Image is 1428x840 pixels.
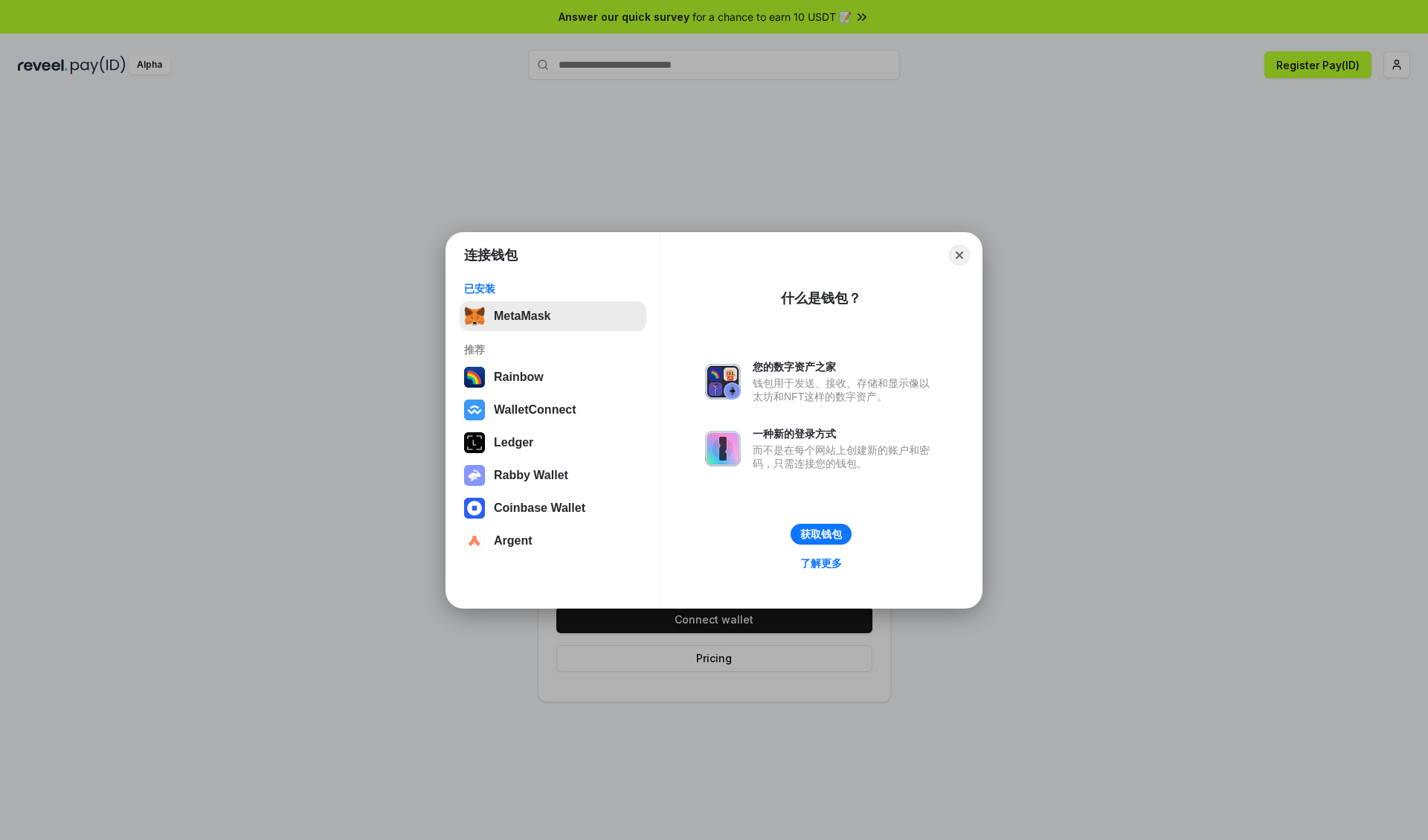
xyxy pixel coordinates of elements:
[460,493,646,523] button: Coinbase Wallet
[460,362,646,392] button: Rainbow
[791,524,852,545] button: 获取钱包
[753,360,937,373] div: 您的数字资产之家
[464,282,642,295] div: 已安装
[464,343,642,356] div: 推荐
[800,557,842,570] div: 了解更多
[494,469,568,482] div: Rabby Wallet
[494,403,576,417] div: WalletConnect
[460,428,646,458] button: Ledger
[460,395,646,425] button: WalletConnect
[460,301,646,331] button: MetaMask
[781,289,861,307] div: 什么是钱包？
[464,498,485,519] img: svg+xml,%3Csvg%20width%3D%2228%22%20height%3D%2228%22%20viewBox%3D%220%200%2028%2028%22%20fill%3D...
[753,376,937,403] div: 钱包用于发送、接收、存储和显示像以太坊和NFT这样的数字资产。
[464,465,485,486] img: svg+xml,%3Csvg%20xmlns%3D%22http%3A%2F%2Fwww.w3.org%2F2000%2Fsvg%22%20fill%3D%22none%22%20viewBox...
[464,367,485,388] img: svg+xml,%3Csvg%20width%3D%22120%22%20height%3D%22120%22%20viewBox%3D%220%200%20120%20120%22%20fil...
[753,443,937,470] div: 而不是在每个网站上创建新的账户和密码，只需连接您的钱包。
[494,371,544,384] div: Rainbow
[464,246,518,264] h1: 连接钱包
[494,534,533,548] div: Argent
[494,310,550,323] div: MetaMask
[464,530,485,551] img: svg+xml,%3Csvg%20width%3D%2228%22%20height%3D%2228%22%20viewBox%3D%220%200%2028%2028%22%20fill%3D...
[705,364,741,400] img: svg+xml,%3Csvg%20xmlns%3D%22http%3A%2F%2Fwww.w3.org%2F2000%2Fsvg%22%20fill%3D%22none%22%20viewBox...
[705,431,741,467] img: svg+xml,%3Csvg%20xmlns%3D%22http%3A%2F%2Fwww.w3.org%2F2000%2Fsvg%22%20fill%3D%22none%22%20viewBox...
[494,501,585,515] div: Coinbase Wallet
[460,526,646,556] button: Argent
[464,400,485,420] img: svg+xml,%3Csvg%20width%3D%2228%22%20height%3D%2228%22%20viewBox%3D%220%200%2028%2028%22%20fill%3D...
[464,432,485,453] img: svg+xml,%3Csvg%20xmlns%3D%22http%3A%2F%2Fwww.w3.org%2F2000%2Fsvg%22%20width%3D%2228%22%20height%3...
[791,554,851,573] a: 了解更多
[460,461,646,490] button: Rabby Wallet
[753,427,937,440] div: 一种新的登录方式
[494,436,533,449] div: Ledger
[949,245,970,266] button: Close
[464,306,485,327] img: svg+xml,%3Csvg%20fill%3D%22none%22%20height%3D%2233%22%20viewBox%3D%220%200%2035%2033%22%20width%...
[800,528,842,541] div: 获取钱包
